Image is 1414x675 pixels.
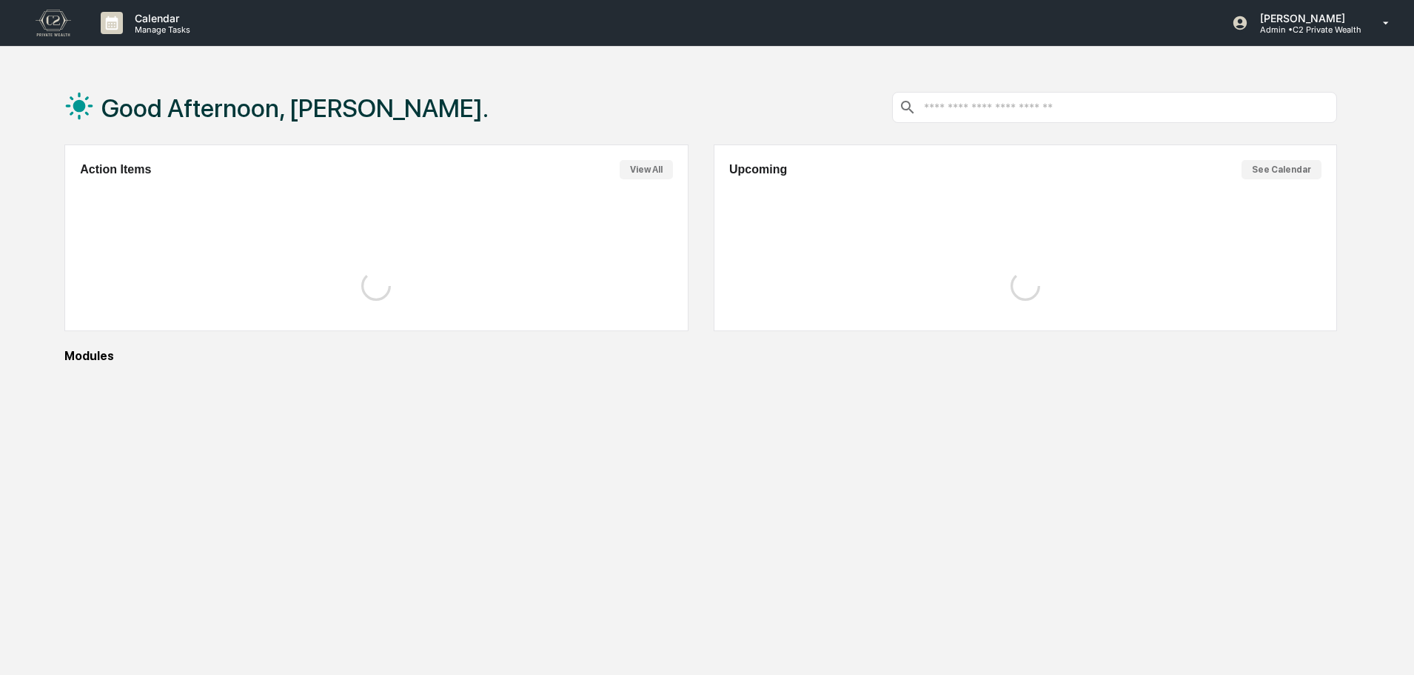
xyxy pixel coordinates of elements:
h2: Upcoming [729,163,787,176]
h1: Good Afternoon, [PERSON_NAME]. [101,93,489,123]
p: Calendar [123,12,198,24]
button: View All [620,160,673,179]
p: Admin • C2 Private Wealth [1248,24,1361,35]
h2: Action Items [80,163,151,176]
img: logo [36,10,71,36]
button: See Calendar [1242,160,1321,179]
div: Modules [64,349,1337,363]
p: [PERSON_NAME] [1248,12,1361,24]
p: Manage Tasks [123,24,198,35]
